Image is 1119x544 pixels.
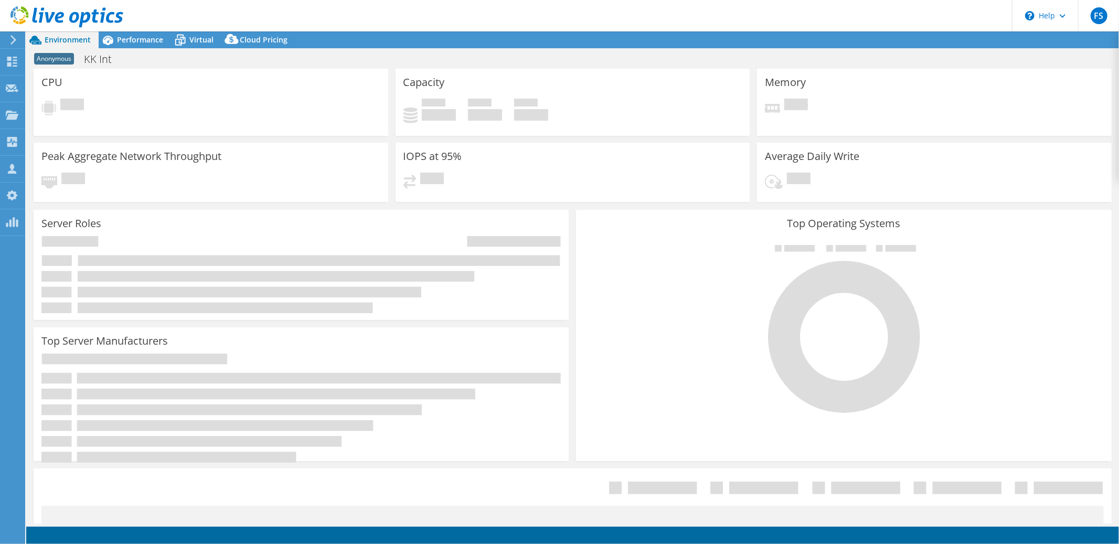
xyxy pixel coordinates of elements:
h3: Top Server Manufacturers [41,335,168,347]
h3: Server Roles [41,218,101,229]
h3: CPU [41,77,62,88]
span: Pending [784,99,808,113]
span: Cloud Pricing [240,35,287,45]
span: Pending [61,173,85,187]
h3: Top Operating Systems [584,218,1103,229]
span: Virtual [189,35,214,45]
h4: 0 GiB [468,109,502,121]
svg: \n [1025,11,1035,20]
span: Used [422,99,445,109]
span: FS [1091,7,1107,24]
h3: Memory [765,77,806,88]
span: Performance [117,35,163,45]
h4: 0 GiB [514,109,548,121]
h3: IOPS at 95% [403,151,462,162]
h1: KK Int [79,54,128,65]
span: Free [468,99,492,109]
span: Pending [420,173,444,187]
span: Pending [60,99,84,113]
span: Environment [45,35,91,45]
h3: Average Daily Write [765,151,859,162]
h3: Peak Aggregate Network Throughput [41,151,221,162]
span: Pending [787,173,811,187]
span: Total [514,99,538,109]
h3: Capacity [403,77,445,88]
h4: 0 GiB [422,109,456,121]
span: Anonymous [34,53,74,65]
